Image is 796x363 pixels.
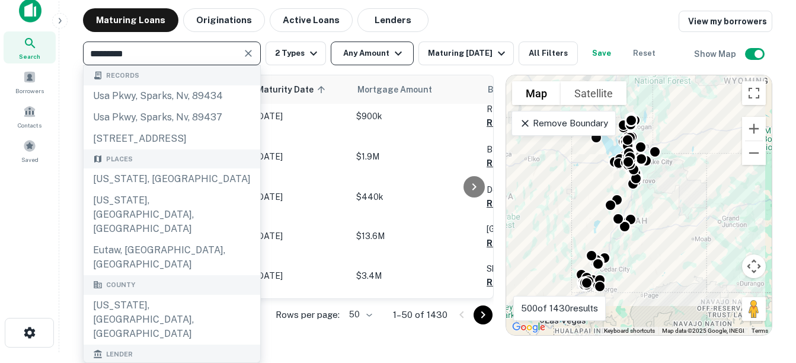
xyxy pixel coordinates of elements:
button: Any Amount [331,42,414,65]
button: Map camera controls [742,254,766,278]
p: [DATE] [255,150,344,163]
button: Show satellite imagery [561,81,626,105]
span: Maturity Date [257,82,329,97]
button: Zoom in [742,117,766,141]
button: Request Borrower Info [487,156,583,170]
div: Eutaw, [GEOGRAPHIC_DATA], [GEOGRAPHIC_DATA] [84,240,260,275]
p: B H F Enterprises LLC [487,143,605,156]
a: View my borrowers [679,11,772,32]
span: Mortgage Amount [357,82,447,97]
p: [DATE] [255,230,344,243]
span: Contacts [18,120,41,130]
th: Mortgage Amount [350,75,481,104]
span: Places [106,154,133,164]
span: Borrower Name [488,82,550,97]
button: Maturing Loans [83,8,178,32]
button: Show street map [512,81,561,105]
p: Rows per page: [276,308,340,322]
p: $13.6M [356,230,475,243]
div: [US_STATE], [GEOGRAPHIC_DATA] [84,168,260,190]
button: Zoom out [742,141,766,165]
button: Clear [240,45,257,62]
p: [DATE] [255,190,344,203]
button: Request Borrower Info [487,236,583,250]
button: Request Borrower Info [487,196,583,211]
button: Toggle fullscreen view [742,81,766,105]
button: Request Borrower Info [487,275,583,289]
div: 0 0 [506,75,772,335]
img: Google [509,320,548,335]
button: Lenders [357,8,429,32]
span: Search [19,52,40,61]
div: usa pkwy, sparks, nv, 89437 [84,107,260,128]
span: Records [106,71,139,81]
button: All Filters [519,42,578,65]
button: Originations [183,8,265,32]
button: Go to next page [474,305,493,324]
span: Map data ©2025 Google, INEGI [662,327,744,334]
button: Active Loans [270,8,353,32]
button: Maturing [DATE] [418,42,514,65]
a: Contacts [4,100,56,132]
div: [US_STATE], [GEOGRAPHIC_DATA], [GEOGRAPHIC_DATA] [84,295,260,345]
iframe: Chat Widget [737,268,796,325]
p: $3.4M [356,269,475,282]
p: 1–50 of 1430 [393,308,447,322]
p: Depot LLC [487,183,605,196]
span: County [106,280,135,290]
a: Borrowers [4,66,56,98]
p: $1.9M [356,150,475,163]
span: Borrowers [15,86,44,95]
button: Save your search to get updates of matches that match your search criteria. [583,42,621,65]
a: Search [4,31,56,63]
a: Saved [4,135,56,167]
p: [DATE] [255,269,344,282]
p: 500 of 1430 results [521,301,598,316]
button: Keyboard shortcuts [604,327,655,335]
a: Open this area in Google Maps (opens a new window) [509,320,548,335]
div: Maturing [DATE] [428,46,509,60]
p: Remove Boundary [519,116,608,130]
p: [DATE] [255,110,344,123]
div: [US_STATE], [GEOGRAPHIC_DATA], [GEOGRAPHIC_DATA] [84,190,260,240]
h6: Show Map [694,47,738,60]
div: usa pkwy, sparks, nv, 89434 [84,85,260,107]
p: $440k [356,190,475,203]
button: Request Borrower Info [487,116,583,130]
button: 2 Types [266,42,326,65]
a: Terms [752,327,768,334]
p: Shiny Shell-provo LLC [487,262,605,275]
span: Saved [21,155,39,164]
p: [GEOGRAPHIC_DATA] [487,222,605,235]
button: Reset [625,42,663,65]
div: [STREET_ADDRESS] [84,128,260,149]
th: Maturity Date [250,75,350,104]
p: RIB Properties LLC [487,103,605,116]
div: 50 [344,306,374,323]
p: $900k [356,110,475,123]
span: Lender [106,349,133,359]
